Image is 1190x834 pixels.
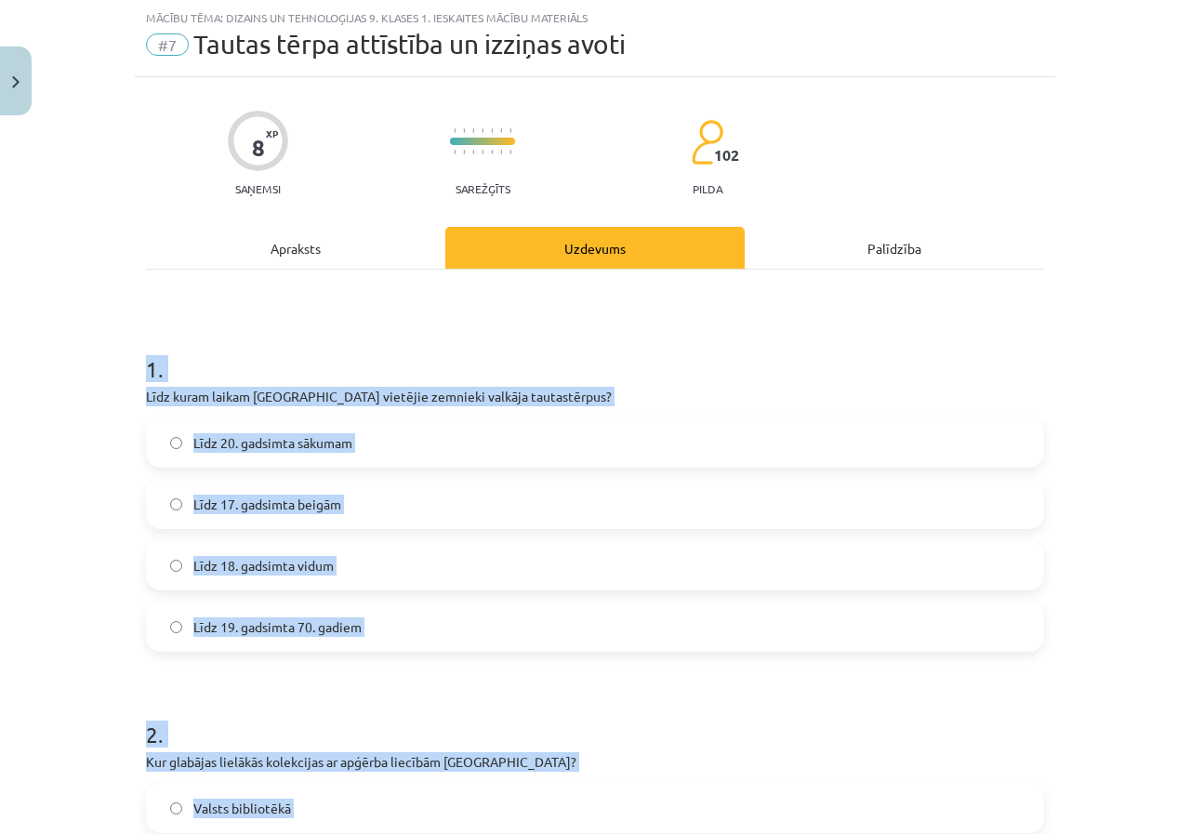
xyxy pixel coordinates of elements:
p: Saņemsi [228,182,288,195]
img: icon-short-line-57e1e144782c952c97e751825c79c345078a6d821885a25fce030b3d8c18986b.svg [491,150,493,154]
img: icon-short-line-57e1e144782c952c97e751825c79c345078a6d821885a25fce030b3d8c18986b.svg [454,128,456,133]
img: icon-short-line-57e1e144782c952c97e751825c79c345078a6d821885a25fce030b3d8c18986b.svg [463,150,465,154]
span: Tautas tērpa attīstība un izziņas avoti [193,29,626,60]
input: Līdz 17. gadsimta beigām [170,498,182,510]
input: Līdz 19. gadsimta 70. gadiem [170,621,182,633]
div: Uzdevums [445,227,745,269]
div: Mācību tēma: Dizains un tehnoloģijas 9. klases 1. ieskaites mācību materiāls [146,11,1044,24]
img: icon-short-line-57e1e144782c952c97e751825c79c345078a6d821885a25fce030b3d8c18986b.svg [509,150,511,154]
img: icon-short-line-57e1e144782c952c97e751825c79c345078a6d821885a25fce030b3d8c18986b.svg [472,150,474,154]
span: Valsts bibliotēkā [193,799,291,818]
input: Līdz 18. gadsimta vidum [170,560,182,572]
img: icon-short-line-57e1e144782c952c97e751825c79c345078a6d821885a25fce030b3d8c18986b.svg [500,150,502,154]
p: Līdz kuram laikam [GEOGRAPHIC_DATA] vietējie zemnieki valkāja tautastērpus? [146,387,1044,406]
span: Līdz 19. gadsimta 70. gadiem [193,617,362,637]
img: icon-close-lesson-0947bae3869378f0d4975bcd49f059093ad1ed9edebbc8119c70593378902aed.svg [12,76,20,88]
img: icon-short-line-57e1e144782c952c97e751825c79c345078a6d821885a25fce030b3d8c18986b.svg [482,150,483,154]
p: Sarežģīts [456,182,510,195]
span: 102 [714,147,739,164]
input: Valsts bibliotēkā [170,802,182,814]
img: icon-short-line-57e1e144782c952c97e751825c79c345078a6d821885a25fce030b3d8c18986b.svg [463,128,465,133]
img: icon-short-line-57e1e144782c952c97e751825c79c345078a6d821885a25fce030b3d8c18986b.svg [509,128,511,133]
img: icon-short-line-57e1e144782c952c97e751825c79c345078a6d821885a25fce030b3d8c18986b.svg [454,150,456,154]
div: Apraksts [146,227,445,269]
p: Kur glabājas lielākās kolekcijas ar apģērba liecībām [GEOGRAPHIC_DATA]? [146,752,1044,772]
img: icon-short-line-57e1e144782c952c97e751825c79c345078a6d821885a25fce030b3d8c18986b.svg [482,128,483,133]
span: Līdz 17. gadsimta beigām [193,495,341,514]
span: Līdz 20. gadsimta sākumam [193,433,352,453]
p: pilda [693,182,722,195]
div: Palīdzība [745,227,1044,269]
span: XP [266,128,278,139]
img: icon-short-line-57e1e144782c952c97e751825c79c345078a6d821885a25fce030b3d8c18986b.svg [491,128,493,133]
h1: 2 . [146,689,1044,747]
img: icon-short-line-57e1e144782c952c97e751825c79c345078a6d821885a25fce030b3d8c18986b.svg [472,128,474,133]
img: icon-short-line-57e1e144782c952c97e751825c79c345078a6d821885a25fce030b3d8c18986b.svg [500,128,502,133]
h1: 1 . [146,324,1044,381]
img: students-c634bb4e5e11cddfef0936a35e636f08e4e9abd3cc4e673bd6f9a4125e45ecb1.svg [691,119,723,165]
span: #7 [146,33,189,56]
input: Līdz 20. gadsimta sākumam [170,437,182,449]
span: Līdz 18. gadsimta vidum [193,556,334,576]
div: 8 [252,135,265,161]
